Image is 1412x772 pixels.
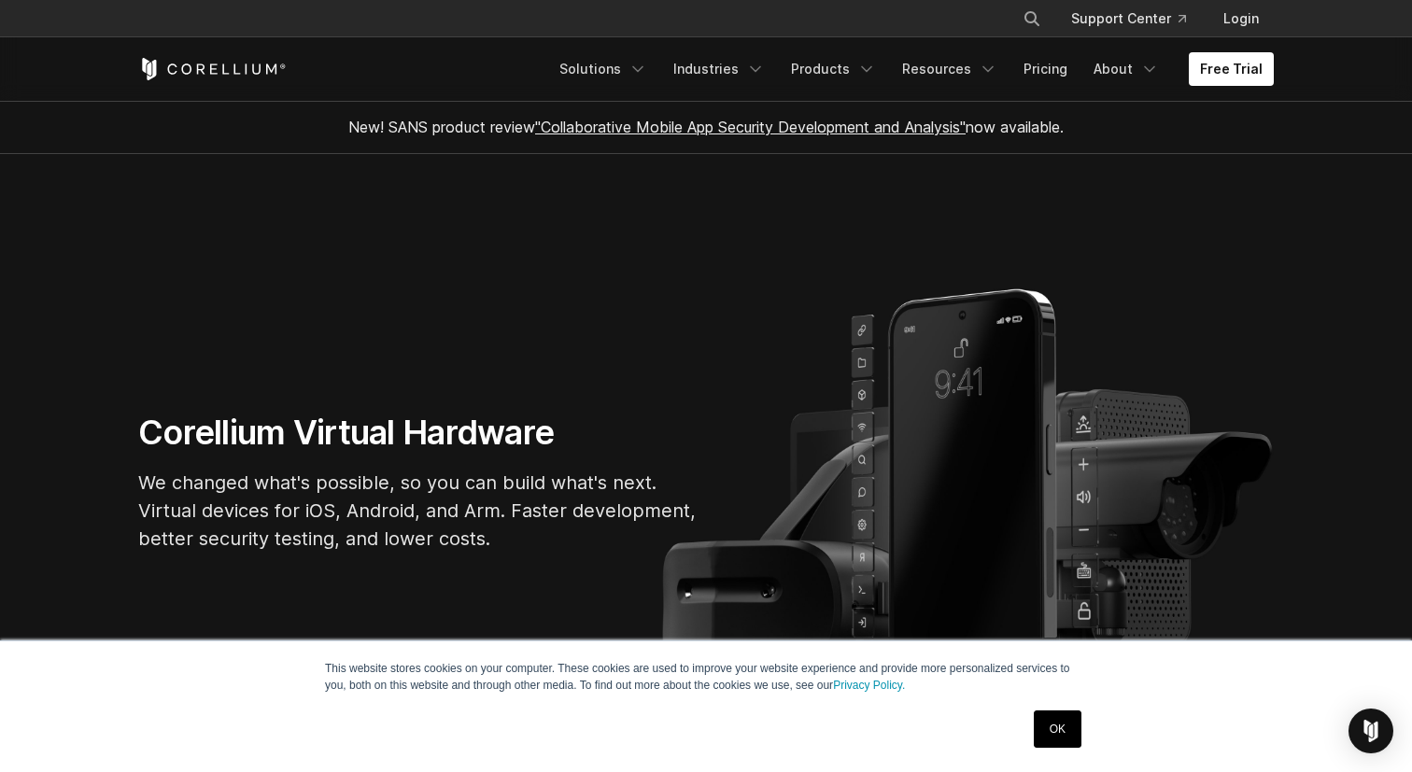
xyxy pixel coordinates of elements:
a: About [1082,52,1170,86]
a: OK [1034,710,1081,748]
a: Products [780,52,887,86]
span: New! SANS product review now available. [348,118,1064,136]
a: Login [1208,2,1274,35]
div: Navigation Menu [1000,2,1274,35]
a: Support Center [1056,2,1201,35]
a: Solutions [548,52,658,86]
button: Search [1015,2,1049,35]
a: "Collaborative Mobile App Security Development and Analysis" [535,118,966,136]
a: Privacy Policy. [833,679,905,692]
div: Navigation Menu [548,52,1274,86]
p: This website stores cookies on your computer. These cookies are used to improve your website expe... [325,660,1087,694]
a: Resources [891,52,1009,86]
p: We changed what's possible, so you can build what's next. Virtual devices for iOS, Android, and A... [138,469,699,553]
a: Corellium Home [138,58,287,80]
a: Free Trial [1189,52,1274,86]
a: Pricing [1012,52,1079,86]
div: Open Intercom Messenger [1348,709,1393,753]
h1: Corellium Virtual Hardware [138,412,699,454]
a: Industries [662,52,776,86]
